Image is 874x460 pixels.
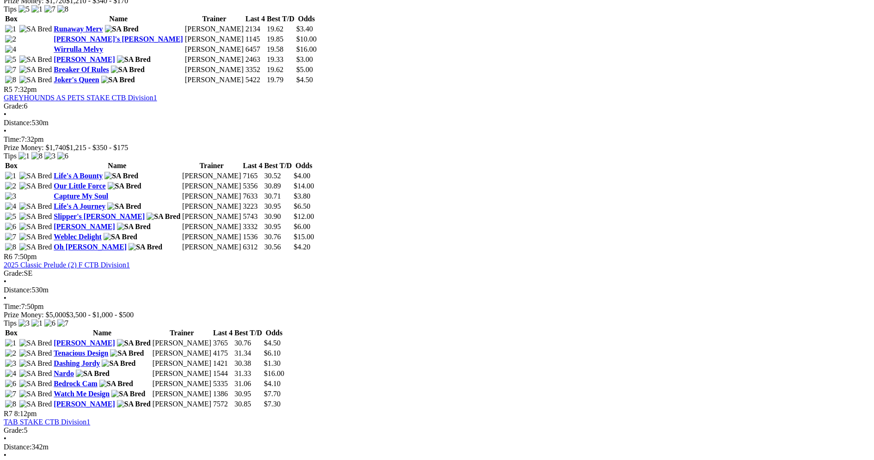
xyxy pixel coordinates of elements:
[234,399,263,409] td: 30.85
[110,349,144,357] img: SA Bred
[4,119,31,127] span: Distance:
[213,389,233,399] td: 1386
[242,232,263,242] td: 1536
[117,55,151,64] img: SA Bred
[4,426,24,434] span: Grade:
[213,399,233,409] td: 7572
[54,243,127,251] a: Oh [PERSON_NAME]
[182,161,241,170] th: Trainer
[5,162,18,169] span: Box
[234,328,263,338] th: Best T/D
[19,55,52,64] img: SA Bred
[152,399,212,409] td: [PERSON_NAME]
[213,379,233,388] td: 5335
[234,349,263,358] td: 31.34
[5,76,16,84] img: 8
[19,359,52,368] img: SA Bred
[19,172,52,180] img: SA Bred
[293,182,314,190] span: $14.00
[152,339,212,348] td: [PERSON_NAME]
[264,349,281,357] span: $6.10
[152,328,212,338] th: Trainer
[19,400,52,408] img: SA Bred
[19,390,52,398] img: SA Bred
[19,25,52,33] img: SA Bred
[182,182,241,191] td: [PERSON_NAME]
[4,135,870,144] div: 7:32pm
[54,172,103,180] a: Life's A Bounty
[4,294,6,302] span: •
[5,233,16,241] img: 7
[14,253,37,260] span: 7:50pm
[66,311,134,319] span: $3,500 - $1,000 - $500
[234,339,263,348] td: 30.76
[4,311,870,319] div: Prize Money: $5,000
[108,182,141,190] img: SA Bred
[102,359,135,368] img: SA Bred
[5,202,16,211] img: 4
[54,380,97,387] a: Bedrock Cam
[242,222,263,231] td: 3332
[242,202,263,211] td: 3223
[54,369,74,377] a: Nardo
[264,222,293,231] td: 30.95
[18,152,30,160] img: 1
[5,339,16,347] img: 1
[264,202,293,211] td: 30.95
[5,380,16,388] img: 6
[293,243,310,251] span: $4.20
[266,35,295,44] td: 19.85
[184,35,244,44] td: [PERSON_NAME]
[31,319,43,327] img: 1
[296,14,317,24] th: Odds
[4,278,6,285] span: •
[5,349,16,357] img: 2
[213,369,233,378] td: 1544
[296,76,313,84] span: $4.50
[66,144,128,151] span: $1,215 - $350 - $175
[4,410,12,418] span: R7
[4,286,870,294] div: 530m
[4,144,870,152] div: Prize Money: $1,740
[4,253,12,260] span: R6
[293,223,310,230] span: $6.00
[184,55,244,64] td: [PERSON_NAME]
[264,400,281,408] span: $7.30
[18,319,30,327] img: 3
[14,85,37,93] span: 7:32pm
[105,25,139,33] img: SA Bred
[19,339,52,347] img: SA Bred
[4,286,31,294] span: Distance:
[182,232,241,242] td: [PERSON_NAME]
[4,303,870,311] div: 7:50pm
[99,380,133,388] img: SA Bred
[57,319,68,327] img: 7
[4,5,17,13] span: Tips
[5,390,16,398] img: 7
[5,369,16,378] img: 4
[266,65,295,74] td: 19.62
[4,269,24,277] span: Grade:
[296,25,313,33] span: $3.40
[19,66,52,74] img: SA Bred
[245,14,265,24] th: Last 4
[266,75,295,85] td: 19.79
[4,303,21,310] span: Time:
[5,192,16,200] img: 3
[57,5,68,13] img: 8
[5,25,16,33] img: 1
[245,35,265,44] td: 1145
[4,110,6,118] span: •
[4,451,6,459] span: •
[152,359,212,368] td: [PERSON_NAME]
[184,75,244,85] td: [PERSON_NAME]
[18,5,30,13] img: 5
[117,339,151,347] img: SA Bred
[296,66,313,73] span: $5.00
[245,45,265,54] td: 6457
[182,242,241,252] td: [PERSON_NAME]
[242,171,263,181] td: 7165
[184,14,244,24] th: Trainer
[4,102,24,110] span: Grade:
[54,35,183,43] a: [PERSON_NAME]'s [PERSON_NAME]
